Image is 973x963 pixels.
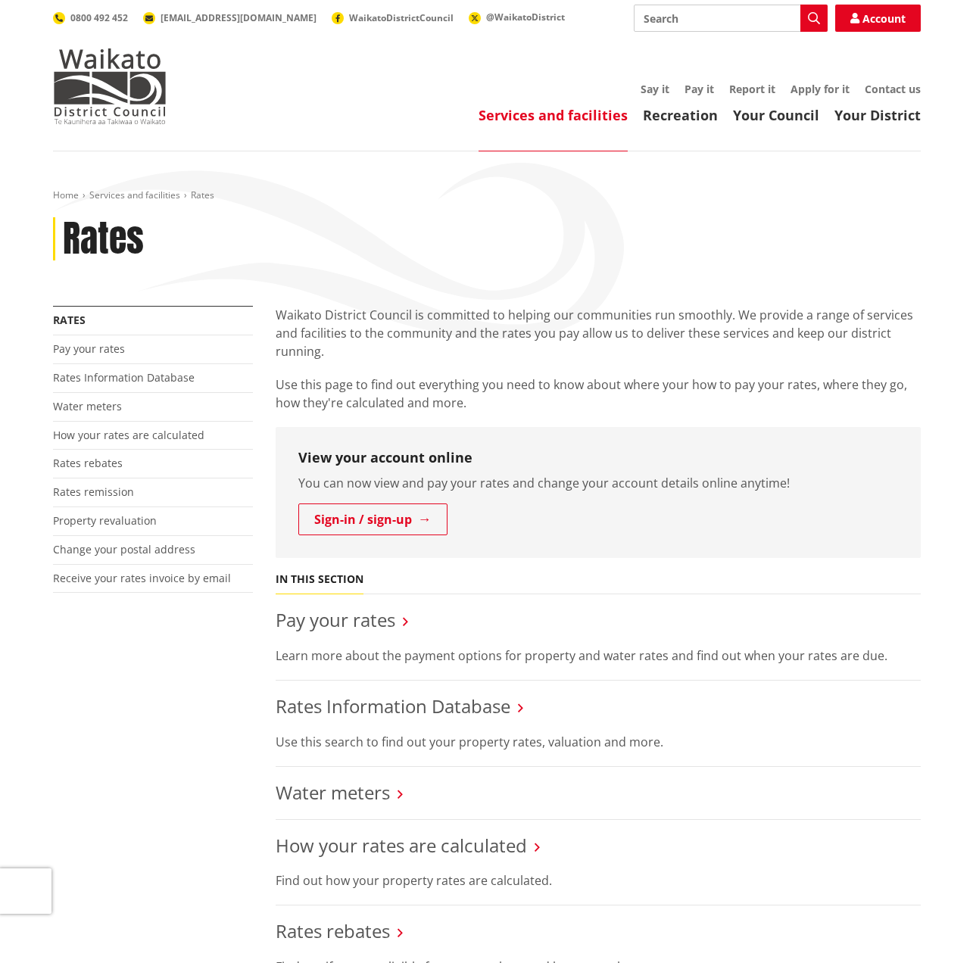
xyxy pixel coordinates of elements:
p: Find out how your property rates are calculated. [276,871,921,890]
a: Pay it [685,82,714,96]
a: Recreation [643,106,718,124]
a: Services and facilities [479,106,628,124]
a: @WaikatoDistrict [469,11,565,23]
nav: breadcrumb [53,189,921,202]
p: You can now view and pay your rates and change your account details online anytime! [298,474,898,492]
p: Learn more about the payment options for property and water rates and find out when your rates ar... [276,647,921,665]
span: Rates [191,189,214,201]
a: Rates rebates [53,456,123,470]
a: Contact us [865,82,921,96]
a: Home [53,189,79,201]
a: Services and facilities [89,189,180,201]
a: Pay your rates [53,341,125,356]
a: Water meters [53,399,122,413]
span: WaikatoDistrictCouncil [349,11,454,24]
a: Change your postal address [53,542,195,556]
a: Rates [53,313,86,327]
h3: View your account online [298,450,898,466]
span: 0800 492 452 [70,11,128,24]
p: Use this page to find out everything you need to know about where your how to pay your rates, whe... [276,376,921,412]
span: [EMAIL_ADDRESS][DOMAIN_NAME] [161,11,317,24]
p: Use this search to find out your property rates, valuation and more. [276,733,921,751]
a: Rates Information Database [53,370,195,385]
a: Property revaluation [53,513,157,528]
a: Sign-in / sign-up [298,503,448,535]
a: Rates Information Database [276,693,510,718]
a: Apply for it [791,82,850,96]
a: WaikatoDistrictCouncil [332,11,454,24]
img: Waikato District Council - Te Kaunihera aa Takiwaa o Waikato [53,48,167,124]
a: Water meters [276,780,390,805]
p: Waikato District Council is committed to helping our communities run smoothly. We provide a range... [276,306,921,360]
a: [EMAIL_ADDRESS][DOMAIN_NAME] [143,11,317,24]
a: Your Council [733,106,819,124]
a: Say it [641,82,669,96]
a: How your rates are calculated [276,833,527,858]
input: Search input [634,5,828,32]
a: Your District [834,106,921,124]
h5: In this section [276,573,363,586]
a: Rates remission [53,485,134,499]
a: Receive your rates invoice by email [53,571,231,585]
a: Pay your rates [276,607,395,632]
a: Rates rebates [276,918,390,943]
a: Account [835,5,921,32]
a: How your rates are calculated [53,428,204,442]
span: @WaikatoDistrict [486,11,565,23]
a: Report it [729,82,775,96]
a: 0800 492 452 [53,11,128,24]
h1: Rates [63,217,144,261]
